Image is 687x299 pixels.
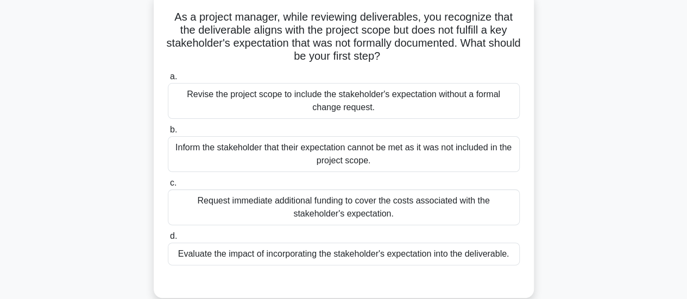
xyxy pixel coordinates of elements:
[167,10,521,63] h5: As a project manager, while reviewing deliverables, you recognize that the deliverable aligns wit...
[170,178,177,187] span: c.
[168,136,520,172] div: Inform the stakeholder that their expectation cannot be met as it was not included in the project...
[168,243,520,265] div: Evaluate the impact of incorporating the stakeholder's expectation into the deliverable.
[168,83,520,119] div: Revise the project scope to include the stakeholder's expectation without a formal change request.
[170,125,177,134] span: b.
[168,189,520,225] div: Request immediate additional funding to cover the costs associated with the stakeholder's expecta...
[170,72,177,81] span: a.
[170,231,177,240] span: d.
